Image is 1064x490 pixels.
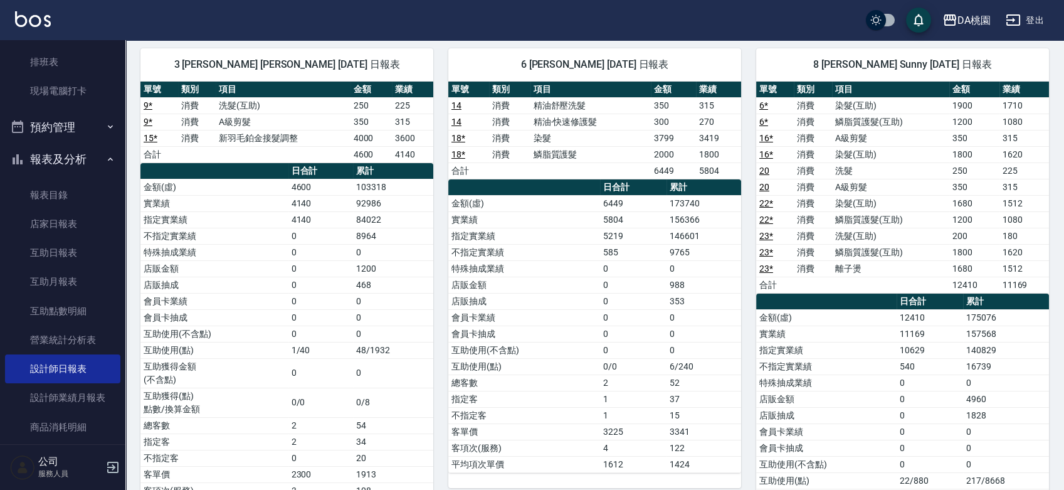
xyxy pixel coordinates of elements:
[756,358,897,375] td: 不指定實業績
[140,211,288,228] td: 指定實業績
[5,77,120,105] a: 現場電腦打卡
[999,211,1049,228] td: 1080
[666,228,741,244] td: 146601
[832,114,949,130] td: 鱗脂質護髮(互助)
[756,407,897,423] td: 店販抽成
[353,228,433,244] td: 8964
[937,8,996,33] button: DA桃園
[963,407,1049,423] td: 1828
[794,260,831,277] td: 消費
[949,82,999,98] th: 金額
[963,358,1049,375] td: 16739
[448,277,600,293] td: 店販金額
[448,342,600,358] td: 互助使用(不含點)
[353,260,433,277] td: 1200
[666,179,741,196] th: 累計
[666,375,741,391] td: 52
[451,100,461,110] a: 14
[216,130,350,146] td: 新羽毛鉑金接髮調整
[140,309,288,326] td: 會員卡抽成
[353,358,433,388] td: 0
[353,450,433,466] td: 20
[600,244,667,260] td: 585
[897,456,963,472] td: 0
[1001,9,1049,32] button: 登出
[288,228,354,244] td: 0
[140,434,288,450] td: 指定客
[530,146,651,162] td: 鱗脂質護髮
[897,294,963,310] th: 日合計
[963,309,1049,326] td: 175076
[38,468,102,479] p: 服務人員
[392,114,433,130] td: 315
[949,146,999,162] td: 1800
[696,97,741,114] td: 315
[832,82,949,98] th: 項目
[949,277,999,293] td: 12410
[897,342,963,358] td: 10629
[794,130,831,146] td: 消費
[178,130,216,146] td: 消費
[666,309,741,326] td: 0
[5,413,120,442] a: 商品消耗明細
[530,130,651,146] td: 染髮
[288,450,354,466] td: 0
[489,146,530,162] td: 消費
[666,195,741,211] td: 173740
[448,326,600,342] td: 會員卡抽成
[666,244,741,260] td: 9765
[350,82,392,98] th: 金額
[353,293,433,309] td: 0
[530,82,651,98] th: 項目
[897,472,963,489] td: 22/880
[756,391,897,407] td: 店販金額
[756,82,1049,294] table: a dense table
[832,162,949,179] td: 洗髮
[350,146,392,162] td: 4600
[489,82,530,98] th: 類別
[140,82,178,98] th: 單號
[448,456,600,472] td: 平均項次單價
[666,391,741,407] td: 37
[448,179,741,473] table: a dense table
[140,244,288,260] td: 特殊抽成業績
[666,358,741,375] td: 6/240
[949,195,999,211] td: 1680
[353,417,433,434] td: 54
[651,146,696,162] td: 2000
[999,114,1049,130] td: 1080
[600,179,667,196] th: 日合計
[794,114,831,130] td: 消費
[696,146,741,162] td: 1800
[999,260,1049,277] td: 1512
[216,82,350,98] th: 項目
[794,97,831,114] td: 消費
[600,391,667,407] td: 1
[696,162,741,179] td: 5804
[600,293,667,309] td: 0
[963,342,1049,358] td: 140829
[288,326,354,342] td: 0
[5,383,120,412] a: 設計師業績月報表
[999,228,1049,244] td: 180
[957,13,991,28] div: DA桃園
[140,417,288,434] td: 總客數
[651,97,696,114] td: 350
[489,97,530,114] td: 消費
[600,326,667,342] td: 0
[666,440,741,456] td: 122
[666,326,741,342] td: 0
[5,111,120,144] button: 預約管理
[794,179,831,195] td: 消費
[140,358,288,388] td: 互助獲得金額 (不含點)
[392,82,433,98] th: 業績
[756,82,794,98] th: 單號
[288,163,354,179] th: 日合計
[600,309,667,326] td: 0
[999,179,1049,195] td: 315
[600,342,667,358] td: 0
[949,179,999,195] td: 350
[489,114,530,130] td: 消費
[600,407,667,423] td: 1
[140,82,433,163] table: a dense table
